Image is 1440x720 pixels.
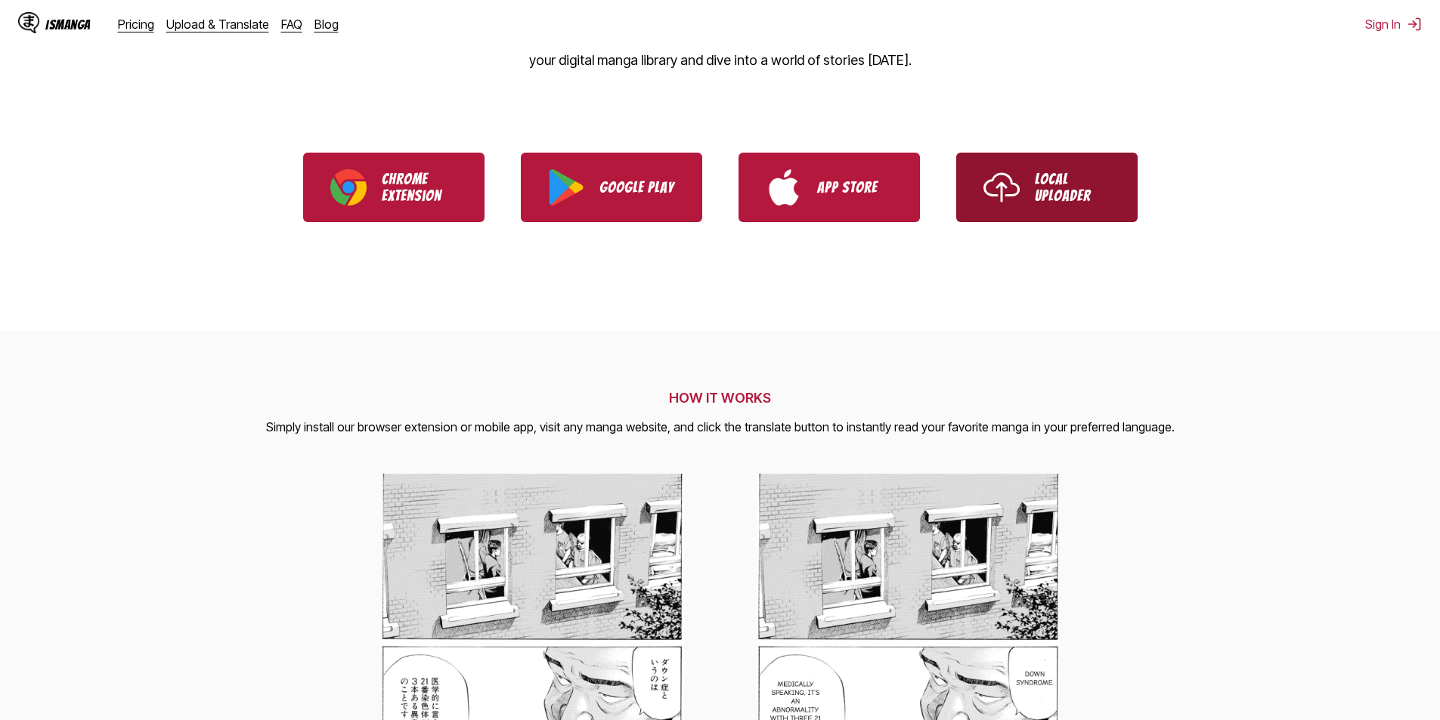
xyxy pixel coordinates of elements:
p: Local Uploader [1035,171,1110,204]
p: Chrome Extension [382,171,457,204]
a: Use IsManga Local Uploader [956,153,1138,222]
img: Sign out [1407,17,1422,32]
img: App Store logo [766,169,802,205]
a: Pricing [118,17,154,32]
p: App Store [817,179,893,196]
a: Blog [314,17,339,32]
img: Upload icon [983,169,1020,205]
img: IsManga Logo [18,12,39,33]
h2: HOW IT WORKS [266,390,1175,406]
a: Download IsManga from Google Play [521,153,702,222]
a: FAQ [281,17,302,32]
a: IsManga LogoIsManga [18,12,118,36]
a: Download IsManga from App Store [739,153,920,222]
p: Simply install our browser extension or mobile app, visit any manga website, and click the transl... [266,418,1175,437]
a: Upload & Translate [166,17,269,32]
div: IsManga [45,17,91,32]
img: Chrome logo [330,169,367,205]
button: Sign In [1365,17,1422,32]
a: Download IsManga Chrome Extension [303,153,485,222]
p: Google Play [599,179,675,196]
img: Google Play logo [548,169,584,205]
